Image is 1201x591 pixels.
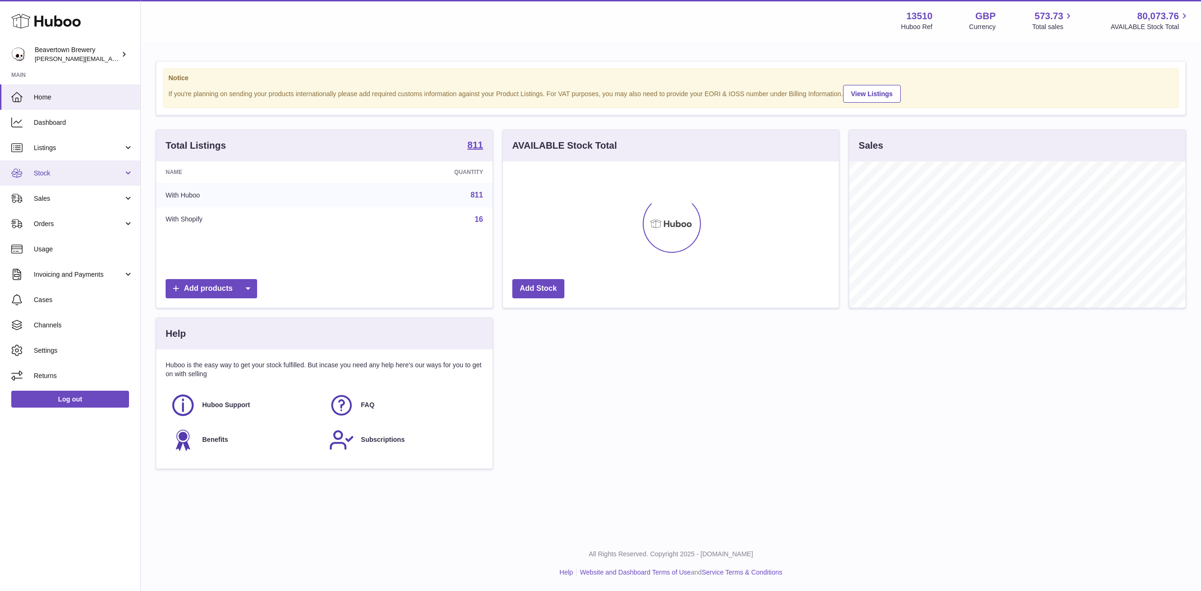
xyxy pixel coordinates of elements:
[901,23,933,31] div: Huboo Ref
[34,220,123,228] span: Orders
[859,139,883,152] h3: Sales
[34,144,123,152] span: Listings
[329,393,478,418] a: FAQ
[1137,10,1179,23] span: 80,073.76
[467,140,483,152] a: 811
[975,10,996,23] strong: GBP
[34,295,133,304] span: Cases
[969,23,996,31] div: Currency
[34,346,133,355] span: Settings
[166,327,186,340] h3: Help
[843,85,901,103] a: View Listings
[11,47,25,61] img: Matthew.McCormack@beavertownbrewery.co.uk
[170,427,319,453] a: Benefits
[337,161,492,183] th: Quantity
[202,435,228,444] span: Benefits
[329,427,478,453] a: Subscriptions
[166,139,226,152] h3: Total Listings
[156,161,337,183] th: Name
[34,245,133,254] span: Usage
[1032,10,1074,31] a: 573.73 Total sales
[148,550,1193,559] p: All Rights Reserved. Copyright 2025 - [DOMAIN_NAME]
[166,279,257,298] a: Add products
[1110,10,1190,31] a: 80,073.76 AVAILABLE Stock Total
[512,279,564,298] a: Add Stock
[475,215,483,223] a: 16
[471,191,483,199] a: 811
[156,183,337,207] td: With Huboo
[361,435,404,444] span: Subscriptions
[34,270,123,279] span: Invoicing and Payments
[34,371,133,380] span: Returns
[34,118,133,127] span: Dashboard
[702,568,783,576] a: Service Terms & Conditions
[580,568,691,576] a: Website and Dashboard Terms of Use
[202,401,250,409] span: Huboo Support
[11,391,129,408] a: Log out
[34,321,133,330] span: Channels
[35,55,238,62] span: [PERSON_NAME][EMAIL_ADDRESS][PERSON_NAME][DOMAIN_NAME]
[156,207,337,232] td: With Shopify
[34,169,123,178] span: Stock
[1032,23,1074,31] span: Total sales
[34,93,133,102] span: Home
[170,393,319,418] a: Huboo Support
[361,401,374,409] span: FAQ
[577,568,782,577] li: and
[560,568,573,576] a: Help
[1034,10,1063,23] span: 573.73
[35,45,119,63] div: Beavertown Brewery
[34,194,123,203] span: Sales
[168,83,1173,103] div: If you're planning on sending your products internationally please add required customs informati...
[1110,23,1190,31] span: AVAILABLE Stock Total
[512,139,617,152] h3: AVAILABLE Stock Total
[467,140,483,150] strong: 811
[168,74,1173,83] strong: Notice
[166,361,483,379] p: Huboo is the easy way to get your stock fulfilled. But incase you need any help here's our ways f...
[906,10,933,23] strong: 13510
